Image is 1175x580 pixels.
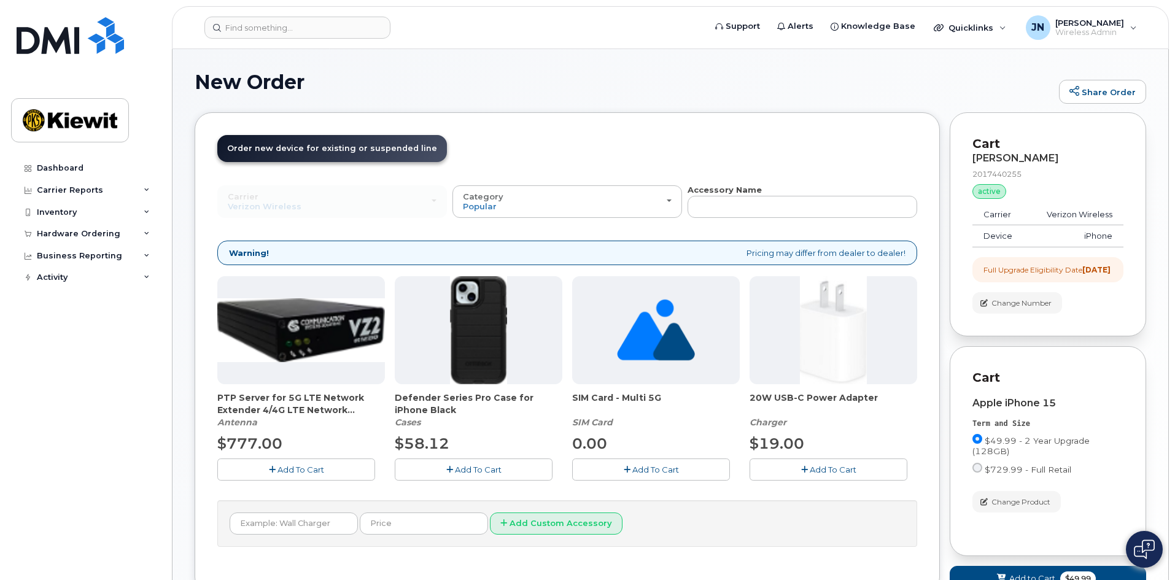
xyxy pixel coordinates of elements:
strong: Accessory Name [688,185,762,195]
img: apple20w.jpg [800,276,867,384]
img: Open chat [1134,539,1155,559]
img: Casa_Sysem.png [217,298,385,362]
div: PTP Server for 5G LTE Network Extender 4/4G LTE Network Extender 3 [217,392,385,428]
div: active [972,184,1006,199]
div: Pricing may differ from dealer to dealer! [217,241,917,266]
span: PTP Server for 5G LTE Network Extender 4/4G LTE Network Extender 3 [217,392,385,416]
span: 0.00 [572,435,607,452]
span: $729.99 - Full Retail [985,465,1071,474]
div: Term and Size [972,419,1123,429]
span: SIM Card - Multi 5G [572,392,740,416]
button: Add To Cart [217,458,375,480]
h1: New Order [195,71,1053,93]
span: Change Number [991,298,1052,309]
button: Add To Cart [572,458,730,480]
div: 2017440255 [972,169,1123,179]
span: Add To Cart [810,465,856,474]
em: Cases [395,417,421,428]
div: SIM Card - Multi 5G [572,392,740,428]
strong: Warning! [229,247,269,259]
button: Change Number [972,292,1062,314]
button: Add To Cart [395,458,553,480]
td: Device [972,225,1028,247]
input: $729.99 - Full Retail [972,463,982,473]
span: 20W USB-C Power Adapter [750,392,917,416]
img: no_image_found-2caef05468ed5679b831cfe6fc140e25e0c280774317ffc20a367ab7fd17291e.png [617,276,695,384]
button: Add Custom Accessory [490,512,622,535]
button: Category Popular [452,185,682,217]
input: Example: Wall Charger [230,512,358,535]
div: Apple iPhone 15 [972,398,1123,409]
td: Carrier [972,204,1028,226]
em: Antenna [217,417,257,428]
input: $49.99 - 2 Year Upgrade (128GB) [972,434,982,444]
span: $58.12 [395,435,449,452]
input: Price [360,512,488,535]
span: Popular [463,201,497,211]
span: Defender Series Pro Case for iPhone Black [395,392,562,416]
span: $19.00 [750,435,804,452]
p: Cart [972,369,1123,387]
span: Change Product [991,497,1050,508]
em: Charger [750,417,786,428]
div: Full Upgrade Eligibility Date [983,265,1111,275]
button: Change Product [972,491,1061,512]
span: Add To Cart [632,465,679,474]
span: Add To Cart [277,465,324,474]
span: $777.00 [217,435,282,452]
span: Category [463,191,503,201]
td: iPhone [1028,225,1123,247]
span: Add To Cart [455,465,502,474]
a: Share Order [1059,80,1146,104]
div: Defender Series Pro Case for iPhone Black [395,392,562,428]
img: defenderiphone14.png [450,276,508,384]
div: [PERSON_NAME] [972,153,1123,164]
p: Cart [972,135,1123,153]
div: 20W USB-C Power Adapter [750,392,917,428]
td: Verizon Wireless [1028,204,1123,226]
strong: [DATE] [1082,265,1111,274]
span: $49.99 - 2 Year Upgrade (128GB) [972,436,1090,456]
span: Order new device for existing or suspended line [227,144,437,153]
em: SIM Card [572,417,613,428]
button: Add To Cart [750,458,907,480]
